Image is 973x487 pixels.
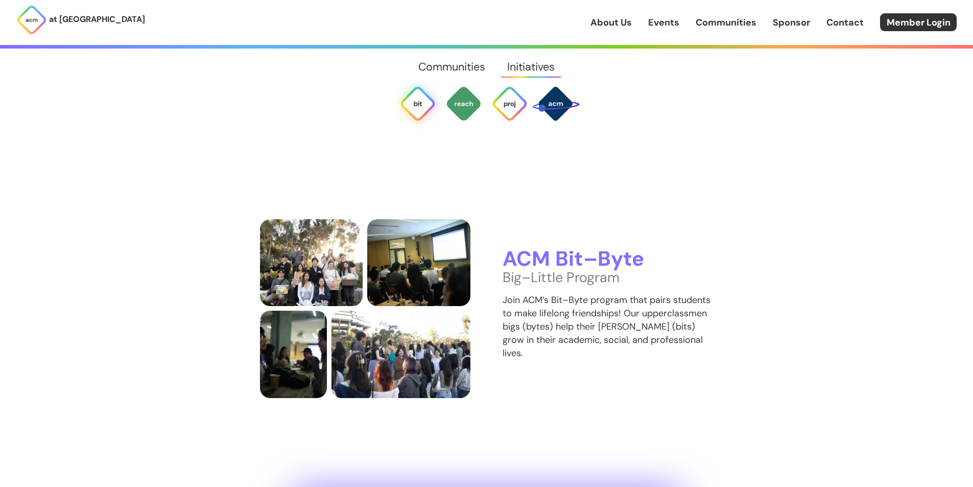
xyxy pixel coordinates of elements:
p: at [GEOGRAPHIC_DATA] [49,13,145,26]
p: Big–Little Program [503,271,714,284]
a: at [GEOGRAPHIC_DATA] [16,5,145,35]
a: About Us [590,16,632,29]
img: ACM Logo [16,5,47,35]
img: members at bit byte allocation [331,311,470,398]
img: VP Membership Tony presents tips for success for the bit byte program [367,219,470,307]
img: members talk over some tapioca express "boba" [260,311,327,398]
a: Contact [826,16,864,29]
img: ACM Projects [491,85,528,122]
img: SPACE [531,79,580,128]
a: Member Login [880,13,957,31]
a: Events [648,16,679,29]
img: one or two trees in the bit byte program [260,219,363,307]
a: Sponsor [773,16,810,29]
a: Communities [696,16,756,29]
h3: ACM Bit–Byte [503,248,714,271]
a: Initiatives [496,49,566,85]
img: ACM Outreach [445,85,482,122]
p: Join ACM’s Bit–Byte program that pairs students to make lifelong friendships! Our upperclassmen b... [503,293,714,360]
a: Communities [407,49,496,85]
img: Bit Byte [399,85,436,122]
